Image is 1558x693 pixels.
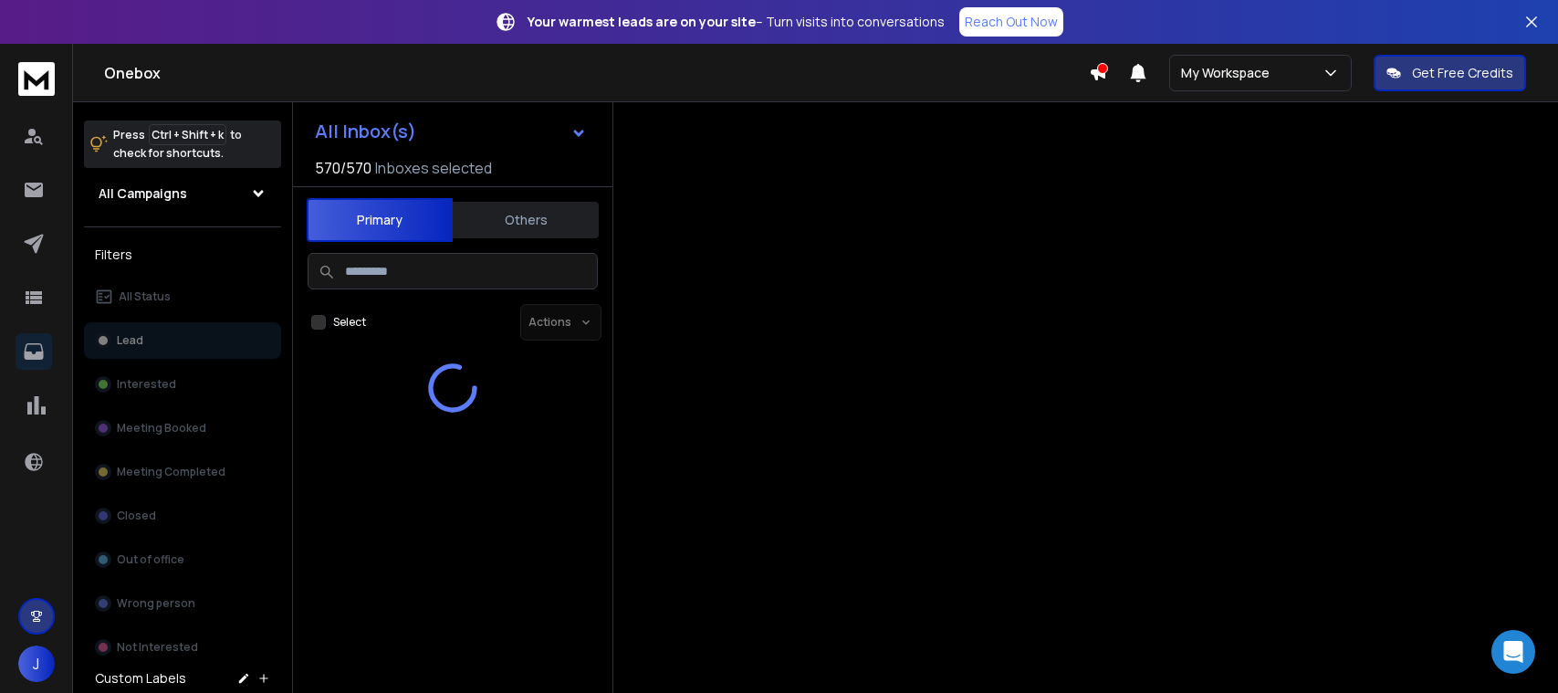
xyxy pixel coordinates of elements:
[315,157,371,179] span: 570 / 570
[104,62,1089,84] h1: Onebox
[307,198,453,242] button: Primary
[1412,64,1513,82] p: Get Free Credits
[453,200,599,240] button: Others
[84,242,281,268] h3: Filters
[149,124,226,145] span: Ctrl + Shift + k
[375,157,492,179] h3: Inboxes selected
[1181,64,1277,82] p: My Workspace
[528,13,756,30] strong: Your warmest leads are on your site
[315,122,416,141] h1: All Inbox(s)
[965,13,1058,31] p: Reach Out Now
[18,646,55,682] button: J
[1374,55,1526,91] button: Get Free Credits
[333,315,366,330] label: Select
[99,184,187,203] h1: All Campaigns
[1491,630,1535,674] div: Open Intercom Messenger
[84,175,281,212] button: All Campaigns
[959,7,1063,37] a: Reach Out Now
[528,13,945,31] p: – Turn visits into conversations
[18,62,55,96] img: logo
[95,669,186,688] h3: Custom Labels
[300,113,601,150] button: All Inbox(s)
[113,126,242,163] p: Press to check for shortcuts.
